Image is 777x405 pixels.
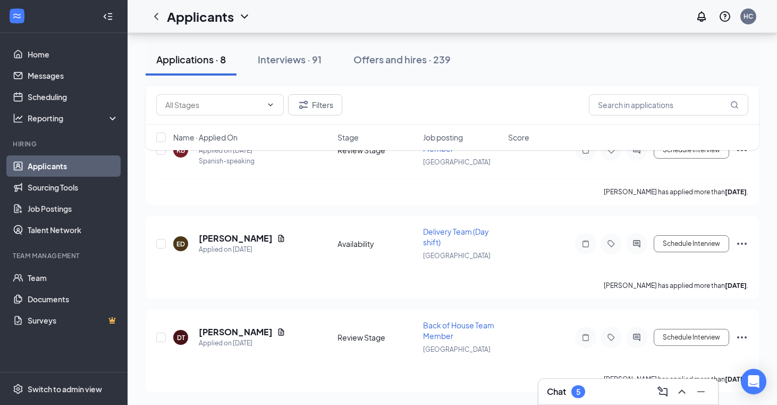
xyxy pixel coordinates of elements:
[547,386,566,398] h3: Chat
[297,98,310,111] svg: Filter
[28,288,119,310] a: Documents
[28,44,119,65] a: Home
[337,238,417,249] div: Availability
[167,7,234,26] h1: Applicants
[423,158,491,166] span: [GEOGRAPHIC_DATA]
[695,10,708,23] svg: Notifications
[589,94,748,115] input: Search in applications
[630,333,643,342] svg: ActiveChat
[288,94,342,115] button: Filter Filters
[576,387,580,396] div: 5
[258,53,322,66] div: Interviews · 91
[604,375,748,384] p: [PERSON_NAME] has applied more than .
[656,385,669,398] svg: ComposeMessage
[423,345,491,353] span: [GEOGRAPHIC_DATA]
[744,12,753,21] div: HC
[654,329,729,346] button: Schedule Interview
[13,251,116,260] div: Team Management
[12,11,22,21] svg: WorkstreamLogo
[423,227,489,247] span: Delivery Team (Day shift)
[675,385,688,398] svg: ChevronUp
[337,132,359,143] span: Stage
[238,10,251,23] svg: ChevronDown
[28,219,119,241] a: Talent Network
[654,383,671,400] button: ComposeMessage
[176,239,185,249] div: ED
[28,86,119,108] a: Scheduling
[673,383,690,400] button: ChevronUp
[423,252,491,260] span: [GEOGRAPHIC_DATA]
[165,99,262,111] input: All Stages
[579,239,592,248] svg: Note
[28,384,102,394] div: Switch to admin view
[199,338,285,349] div: Applied on [DATE]
[605,333,618,342] svg: Tag
[13,139,116,148] div: Hiring
[692,383,710,400] button: Minimize
[730,101,739,109] svg: MagnifyingGlass
[719,10,731,23] svg: QuestionInfo
[725,282,747,290] b: [DATE]
[103,11,113,22] svg: Collapse
[605,239,618,248] svg: Tag
[199,244,285,255] div: Applied on [DATE]
[156,53,226,66] div: Applications · 8
[423,132,463,143] span: Job posting
[277,328,285,336] svg: Document
[28,310,119,331] a: SurveysCrown
[508,132,529,143] span: Score
[736,237,748,250] svg: Ellipses
[199,156,273,167] div: Spanish-speaking
[13,113,23,123] svg: Analysis
[695,385,707,398] svg: Minimize
[177,333,185,342] div: DT
[736,331,748,344] svg: Ellipses
[741,369,766,394] div: Open Intercom Messenger
[28,65,119,86] a: Messages
[725,375,747,383] b: [DATE]
[277,234,285,243] svg: Document
[13,384,23,394] svg: Settings
[353,53,451,66] div: Offers and hires · 239
[654,235,729,252] button: Schedule Interview
[266,101,275,109] svg: ChevronDown
[199,326,273,338] h5: [PERSON_NAME]
[28,155,119,177] a: Applicants
[28,177,119,198] a: Sourcing Tools
[28,267,119,288] a: Team
[579,333,592,342] svg: Note
[199,233,273,244] h5: [PERSON_NAME]
[725,188,747,196] b: [DATE]
[28,113,119,123] div: Reporting
[337,332,417,343] div: Review Stage
[604,187,748,196] p: [PERSON_NAME] has applied more than .
[423,320,494,341] span: Back of House Team Member
[604,281,748,290] p: [PERSON_NAME] has applied more than .
[150,10,163,23] svg: ChevronLeft
[173,132,238,143] span: Name · Applied On
[28,198,119,219] a: Job Postings
[630,239,643,248] svg: ActiveChat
